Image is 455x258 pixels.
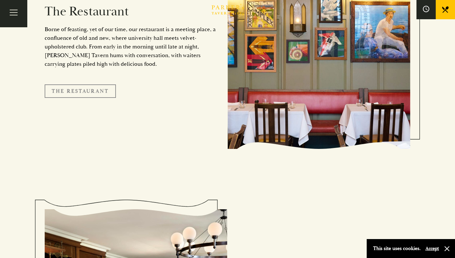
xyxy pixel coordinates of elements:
[373,244,421,253] p: This site uses cookies.
[45,25,218,68] p: Borne of feasting, yet of our time, our restaurant is a meeting place, a confluence of old and ne...
[425,245,439,252] button: Accept
[444,245,450,252] button: Close and accept
[45,4,218,19] h2: The Restaurant
[45,84,116,98] a: The Restaurant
